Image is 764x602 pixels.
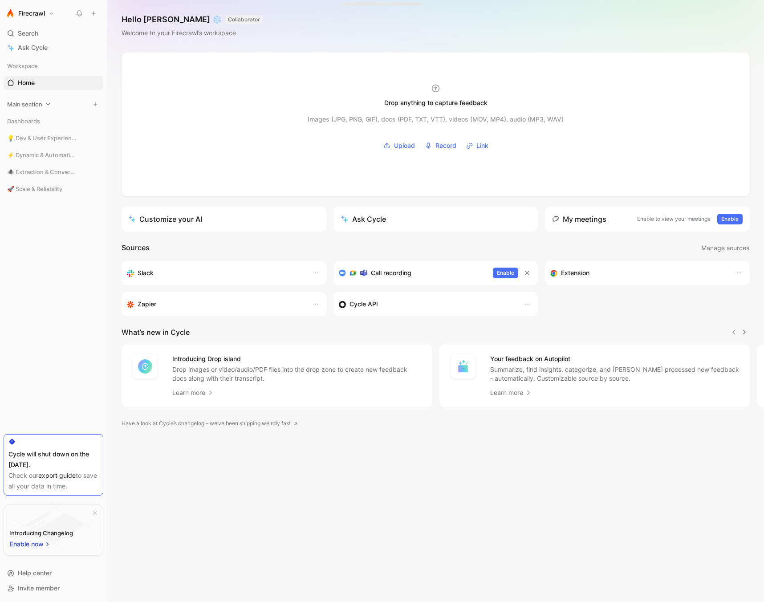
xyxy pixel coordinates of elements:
[561,268,589,278] h3: Extension
[490,387,532,398] a: Learn more
[4,566,103,580] div: Help center
[18,28,38,39] span: Search
[127,299,303,309] div: Capture feedback from thousands of sources with Zapier (survey results, recordings, sheets, etc).
[4,27,103,40] div: Search
[4,114,103,128] div: Dashboards
[4,148,103,162] div: ⚡ Dynamic & Automation
[7,184,62,193] span: 🚀 Scale & Reliability
[7,134,77,142] span: 💡 Dev & User Experience
[122,242,150,254] h2: Sources
[122,207,326,232] a: Customize your AI
[476,140,488,151] span: Link
[172,387,214,398] a: Learn more
[4,98,103,111] div: Main section
[122,28,263,38] div: Welcome to your Firecrawl’s workspace
[7,117,40,126] span: Dashboards
[129,214,202,224] div: Customize your AI
[8,470,98,492] div: Check our to save all your data in time.
[122,419,298,428] a: Have a look at Cycle’s changelog – we’ve been shipping weirdly fast
[4,182,103,195] div: 🚀 Scale & Reliability
[4,148,103,164] div: ⚡ Dynamic & Automation
[18,584,60,592] span: Invite member
[4,165,103,181] div: 🕷️ Extraction & Conversion
[172,354,422,364] h4: Introducing Drop island
[339,268,486,278] div: Record & transcribe meetings from Zoom, Meet & Teams.
[4,114,103,130] div: Dashboards
[10,539,45,549] span: Enable now
[7,61,38,70] span: Workspace
[4,582,103,595] div: Invite member
[9,538,51,550] button: Enable now
[7,167,77,176] span: 🕷️ Extraction & Conversion
[172,365,422,383] p: Drop images or video/audio/PDF files into the drop zone to create new feedback docs along with th...
[339,299,515,309] div: Sync customers & send feedback from custom sources. Get inspired by our favorite use case
[18,9,45,17] h1: Firecrawl
[18,569,52,577] span: Help center
[18,42,48,53] span: Ask Cycle
[550,268,727,278] div: Capture feedback from anywhere on the web
[122,14,263,25] h1: Hello [PERSON_NAME] ❄️
[701,242,750,254] button: Manage sources
[552,214,606,224] div: My meetings
[4,76,103,89] a: Home
[4,59,103,73] div: Workspace
[138,268,154,278] h3: Slack
[225,15,263,24] button: COLLABORATOR
[4,98,103,114] div: Main section
[4,41,103,54] a: Ask Cycle
[435,140,456,151] span: Record
[493,268,518,278] button: Enable
[6,9,15,18] img: Firecrawl
[717,214,743,224] button: Enable
[341,214,386,224] div: Ask Cycle
[122,327,190,338] h2: What’s new in Cycle
[333,207,538,232] button: Ask Cycle
[12,505,95,550] img: bg-BLZuj68n.svg
[4,131,103,147] div: 💡 Dev & User Experience
[371,268,411,278] h3: Call recording
[380,139,418,152] button: Upload
[463,139,492,152] button: Link
[701,243,749,253] span: Manage sources
[138,299,156,309] h3: Zapier
[497,268,514,277] span: Enable
[38,472,76,479] a: export guide
[637,215,710,224] p: Enable to view your meetings
[4,165,103,179] div: 🕷️ Extraction & Conversion
[422,139,459,152] button: Record
[384,98,488,108] div: Drop anything to capture feedback
[349,299,378,309] h3: Cycle API
[18,78,35,87] span: Home
[9,528,73,538] div: Introducing Changelog
[4,131,103,145] div: 💡 Dev & User Experience
[4,182,103,198] div: 🚀 Scale & Reliability
[127,268,303,278] div: Sync your customers, send feedback and get updates in Slack
[8,449,98,470] div: Cycle will shut down on the [DATE].
[7,100,42,109] span: Main section
[4,7,57,20] button: FirecrawlFirecrawl
[394,140,415,151] span: Upload
[7,150,77,159] span: ⚡ Dynamic & Automation
[308,114,564,125] div: Images (JPG, PNG, GIF), docs (PDF, TXT, VTT), videos (MOV, MP4), audio (MP3, WAV)
[490,365,740,383] p: Summarize, find insights, categorize, and [PERSON_NAME] processed new feedback - automatically. C...
[490,354,740,364] h4: Your feedback on Autopilot
[721,215,739,224] span: Enable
